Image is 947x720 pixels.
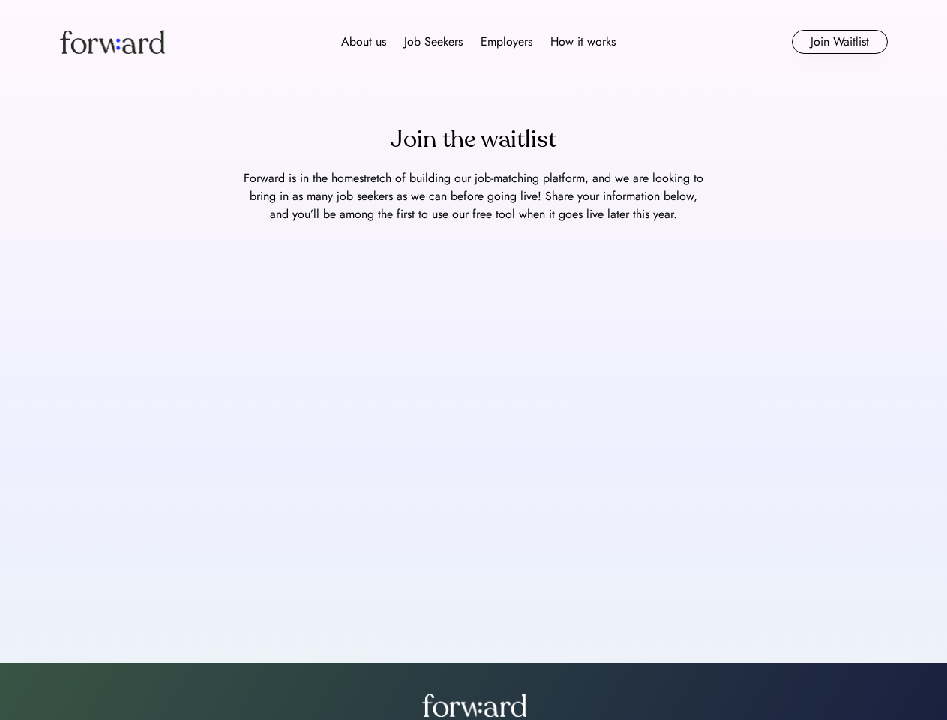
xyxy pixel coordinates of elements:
div: How it works [550,33,616,51]
img: Forward logo [60,30,165,54]
div: Forward is in the homestretch of building our job-matching platform, and we are looking to bring ... [241,169,706,223]
div: Employers [481,33,532,51]
button: Join Waitlist [792,30,888,54]
img: forward-logo-white.png [421,693,526,717]
div: Join the waitlist [391,121,556,157]
div: About us [341,33,386,51]
div: Job Seekers [404,33,463,51]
